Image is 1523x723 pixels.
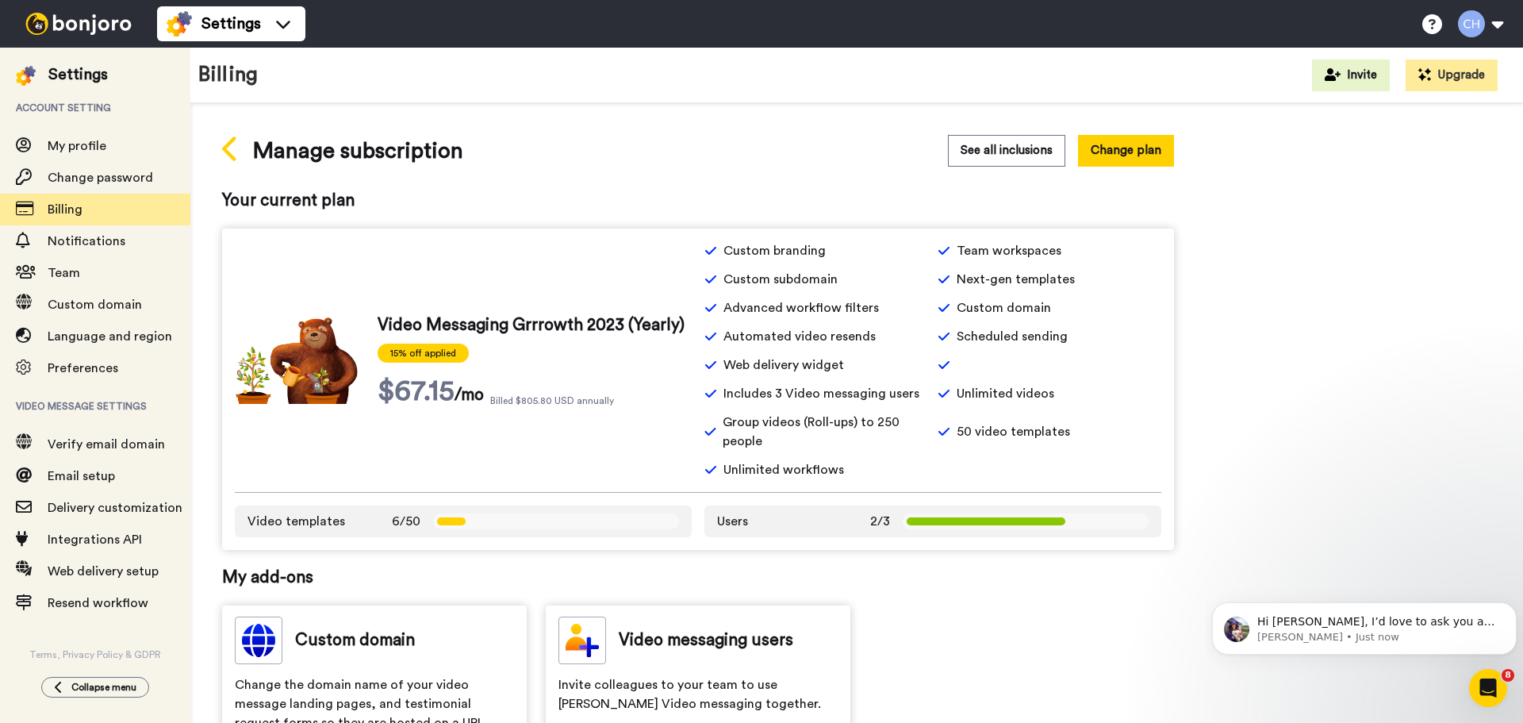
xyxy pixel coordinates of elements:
span: Custom domain [957,298,1051,317]
span: Collapse menu [71,681,136,694]
span: 8 [1502,669,1514,682]
iframe: Intercom live chat [1469,669,1507,707]
span: Your current plan [222,189,1174,213]
span: Language and region [48,330,172,343]
span: Custom domain [295,629,415,652]
span: Team workspaces [957,241,1061,260]
span: Custom domain [48,298,142,311]
span: Verify email domain [48,438,165,451]
span: Video templates [247,512,345,531]
span: Resend workflow [48,597,148,610]
span: Billing [48,203,82,216]
span: 15% off applied [378,344,469,363]
button: Change plan [1078,135,1174,166]
span: Billed $805.80 USD annually [490,394,614,407]
span: $67.15 [378,375,455,407]
span: Team [48,267,80,279]
button: Upgrade [1406,60,1498,91]
span: 2/3 [870,512,890,531]
span: Notifications [48,235,125,248]
button: See all inclusions [948,135,1065,166]
img: bj-logo-header-white.svg [19,13,138,35]
span: Unlimited videos [957,384,1054,403]
div: Settings [48,63,108,86]
span: Next-gen templates [957,270,1075,289]
span: Settings [201,13,261,35]
img: vm-grrrowth.png [235,317,359,404]
span: Automated video resends [723,327,876,346]
span: Delivery customization [48,502,182,514]
span: My add-ons [222,566,1174,590]
span: Integrations API [48,533,142,546]
span: Video messaging users [619,629,793,652]
button: Collapse menu [41,677,149,698]
span: Manage subscription [252,135,463,167]
span: Custom subdomain [723,270,838,289]
span: Video Messaging Grrrowth 2023 (Yearly) [378,313,685,337]
span: 50 video templates [957,422,1070,441]
span: My profile [48,140,106,152]
span: Web delivery widget [723,356,844,375]
button: Invite [1312,60,1390,91]
span: Email setup [48,470,115,483]
span: Includes 3 Video messaging users [723,384,919,403]
span: Scheduled sending [957,327,1068,346]
img: custom-domain.svg [235,617,282,664]
span: Preferences [48,362,118,375]
span: Web delivery setup [48,565,159,578]
iframe: Intercom notifications message [1206,569,1523,680]
img: settings-colored.svg [167,11,192,37]
img: settings-colored.svg [16,66,36,86]
span: Custom branding [723,241,826,260]
span: Unlimited workflows [723,460,844,479]
span: Change password [48,171,153,184]
img: team-members.svg [558,617,606,664]
span: 6/50 [392,512,420,531]
span: /mo [455,383,484,407]
span: Users [717,512,748,531]
h1: Billing [198,63,258,87]
span: Group videos (Roll-ups) to 250 people [723,413,928,451]
span: Advanced workflow filters [723,298,879,317]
